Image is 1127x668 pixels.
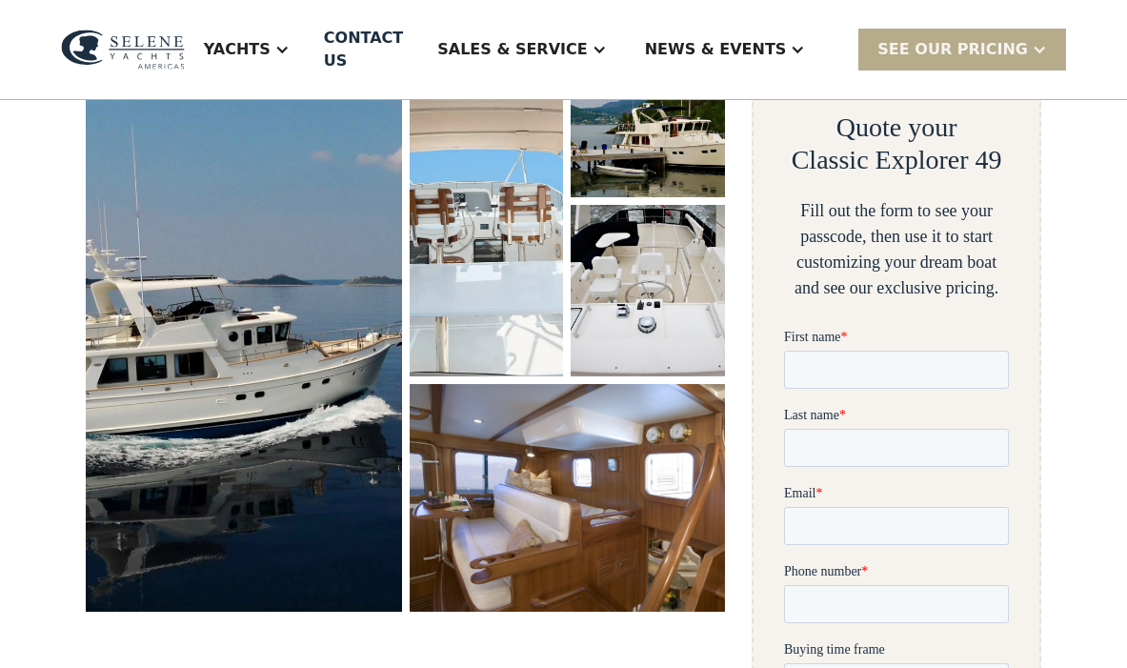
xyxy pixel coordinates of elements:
[836,111,957,144] h2: Quote your
[571,205,725,376] img: 50 foot motor yacht
[571,26,725,197] a: open lightbox
[877,38,1028,61] div: SEE Our Pricing
[418,11,625,88] div: Sales & Service
[437,38,587,61] div: Sales & Service
[86,26,402,611] img: 50 foot motor yacht
[324,27,403,72] div: Contact US
[858,29,1066,70] div: SEE Our Pricing
[61,30,185,70] img: logo
[410,26,564,376] a: open lightbox
[410,384,726,611] a: open lightbox
[784,198,1009,301] div: Fill out the form to see your passcode, then use it to start customizing your dream boat and see ...
[571,205,725,376] a: open lightbox
[86,26,402,611] a: open lightbox
[204,38,271,61] div: Yachts
[626,11,825,88] div: News & EVENTS
[645,38,787,61] div: News & EVENTS
[792,144,1002,176] h2: Classic Explorer 49
[185,11,309,88] div: Yachts
[571,26,725,197] img: 50 foot motor yacht
[410,384,726,611] img: 50 foot motor yacht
